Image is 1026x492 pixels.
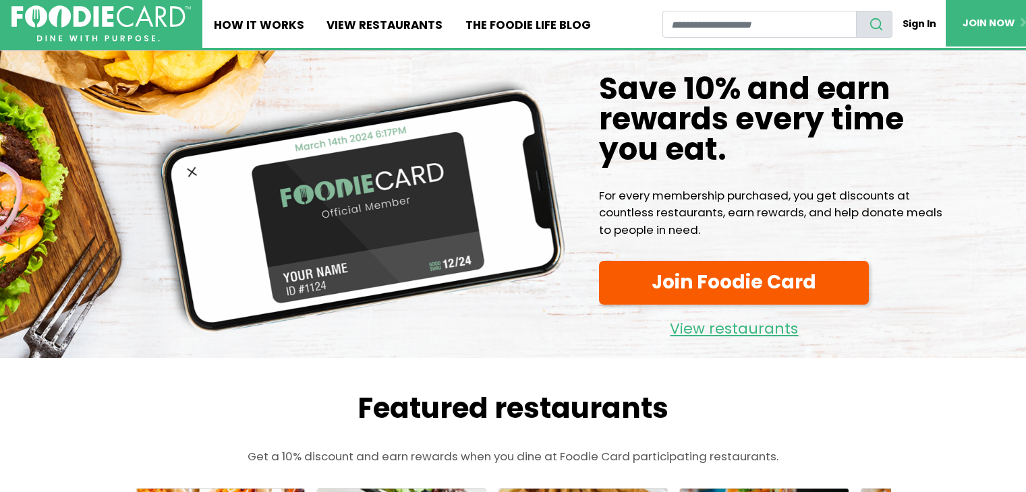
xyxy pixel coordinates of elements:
p: For every membership purchased, you get discounts at countless restaurants, earn rewards, and hel... [599,187,950,239]
a: Sign In [892,11,946,37]
button: search [856,11,892,38]
input: restaurant search [662,11,857,38]
h1: Save 10% and earn rewards every time you eat. [599,73,950,165]
a: Join Foodie Card [599,261,869,304]
p: Get a 10% discount and earn rewards when you dine at Foodie Card participating restaurants. [109,448,918,465]
a: View restaurants [599,310,869,341]
img: FoodieCard; Eat, Drink, Save, Donate [11,5,191,42]
h2: Featured restaurants [109,392,918,425]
